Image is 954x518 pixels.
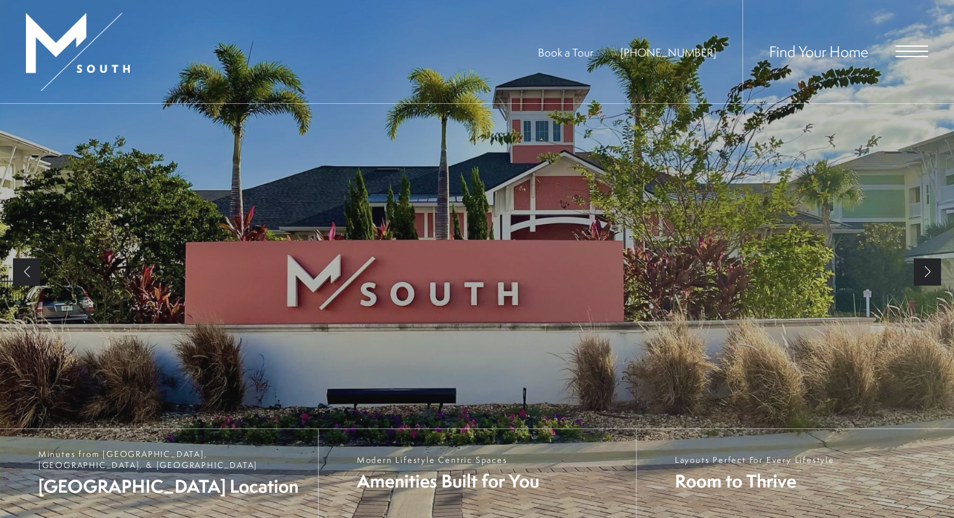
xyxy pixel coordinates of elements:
[318,429,636,518] a: Modern Lifestyle Centric Spaces
[675,469,835,493] span: Room to Thrive
[896,45,928,57] button: Open Menu
[636,429,954,518] a: Layouts Perfect For Every Lifestyle
[38,474,305,499] span: [GEOGRAPHIC_DATA] Location
[26,13,130,91] img: MSouth
[620,45,716,60] a: Call Us at 813-570-8014
[620,45,716,60] span: [PHONE_NUMBER]
[13,258,40,286] a: Previous
[675,454,835,465] span: Layouts Perfect For Every Lifestyle
[38,449,305,471] span: Minutes from [GEOGRAPHIC_DATA], [GEOGRAPHIC_DATA], & [GEOGRAPHIC_DATA]
[769,41,868,62] a: Find Your Home
[914,258,941,286] a: Next
[538,45,593,60] a: Book a Tour
[357,469,539,493] span: Amenities Built for You
[357,454,539,465] span: Modern Lifestyle Centric Spaces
